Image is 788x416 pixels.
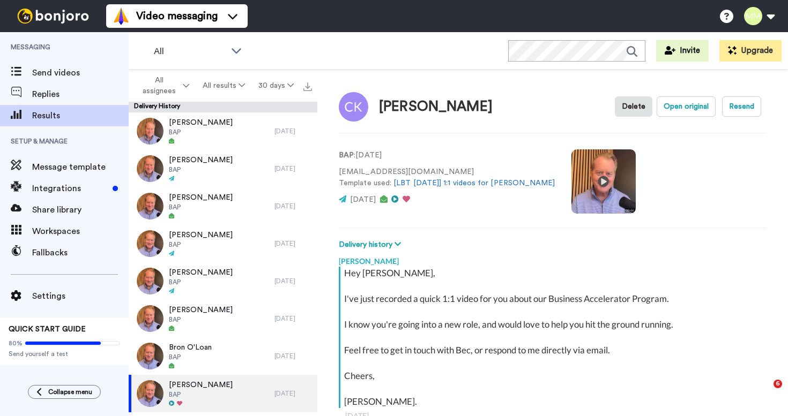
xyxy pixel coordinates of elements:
span: [PERSON_NAME] [169,192,233,203]
span: [PERSON_NAME] [169,305,233,315]
p: : [DATE] [339,150,555,161]
div: [DATE] [274,277,312,285]
span: Settings [32,290,129,302]
span: Send videos [32,66,129,79]
span: BAP [169,315,233,324]
span: BAP [169,278,233,286]
div: [PERSON_NAME] [379,99,493,115]
div: [PERSON_NAME] [339,251,767,267]
span: Collapse menu [48,388,92,396]
img: 2ac30b1f-5b1b-4065-b1a7-441bf86bb740-thumb.jpg [137,268,163,294]
span: [PERSON_NAME] [169,380,233,390]
a: [LBT [DATE]] 1:1 videos for [PERSON_NAME] [393,179,555,187]
div: [DATE] [274,389,312,398]
img: 436ce7f5-54fd-459a-9809-878da3eca7d8-thumb.jpg [137,230,163,257]
strong: BAP [339,152,354,159]
span: [PERSON_NAME] [169,267,233,278]
button: Delete [615,96,652,117]
div: Hey [PERSON_NAME], I've just recorded a quick 1:1 video for you about our Business Accelerator Pr... [344,267,764,408]
div: Delivery History [129,102,317,112]
img: 893ae91c-3848-48b6-8279-fd8ea590b3cd-thumb.jpg [137,118,163,145]
img: vm-color.svg [113,7,130,25]
span: [PERSON_NAME] [169,230,233,240]
button: Upgrade [719,40,782,62]
div: [DATE] [274,239,312,248]
span: BAP [169,353,212,361]
a: [PERSON_NAME]BAP[DATE] [129,375,317,412]
button: All assignees [131,71,196,101]
div: [DATE] [274,352,312,360]
a: Bron O'LoanBAP[DATE] [129,337,317,375]
div: [DATE] [274,164,312,173]
span: Results [32,109,129,122]
span: Workspaces [32,225,129,238]
span: Bron O'Loan [169,342,212,353]
div: [DATE] [274,127,312,135]
img: 774417e3-27aa-4421-8160-8d542b8b9639-thumb.jpg [137,155,163,182]
span: BAP [169,203,233,211]
button: Invite [656,40,709,62]
img: Image of Chris Kennedy [339,92,368,122]
a: [PERSON_NAME]BAP[DATE] [129,150,317,187]
span: Replies [32,88,129,101]
span: Message template [32,161,129,173]
span: BAP [169,240,233,249]
span: [PERSON_NAME] [169,155,233,165]
span: BAP [169,128,233,137]
iframe: Intercom live chat [752,380,777,405]
button: Open original [657,96,716,117]
div: [DATE] [274,314,312,323]
span: BAP [169,165,233,174]
span: QUICK START GUIDE [9,326,86,333]
a: [PERSON_NAME]BAP[DATE] [129,187,317,225]
span: [PERSON_NAME] [169,117,233,128]
a: [PERSON_NAME]BAP[DATE] [129,225,317,262]
button: 30 days [251,76,300,95]
span: 80% [9,339,23,347]
button: Collapse menu [28,385,101,399]
span: Integrations [32,182,108,195]
img: b41684af-6f49-40c0-b6d4-b1e8887a9712-thumb.jpg [137,343,163,369]
img: bb0f3d4e-8ffa-45df-bc7d-8f04b68115da-thumb.jpg [137,193,163,220]
img: bj-logo-header-white.svg [13,9,93,24]
a: [PERSON_NAME]BAP[DATE] [129,262,317,300]
img: export.svg [303,82,312,91]
span: Share library [32,203,129,216]
span: Send yourself a test [9,350,120,358]
span: Video messaging [136,9,218,24]
div: [DATE] [274,202,312,210]
button: All results [196,76,252,95]
img: 8d888ec5-1568-4f52-9055-64692100f1a6-thumb.jpg [137,305,163,332]
a: [PERSON_NAME]BAP[DATE] [129,112,317,150]
button: Delivery history [339,239,404,251]
span: BAP [169,390,233,399]
span: All assignees [137,75,181,96]
span: Fallbacks [32,246,129,259]
span: 6 [774,380,782,388]
p: [EMAIL_ADDRESS][DOMAIN_NAME] Template used: [339,167,555,189]
span: All [154,45,226,58]
span: [DATE] [350,196,376,203]
button: Export all results that match these filters now. [300,78,315,94]
img: 217a7441-545d-468e-b71b-1da58551b628-thumb.jpg [137,380,163,407]
a: [PERSON_NAME]BAP[DATE] [129,300,317,337]
button: Resend [722,96,761,117]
